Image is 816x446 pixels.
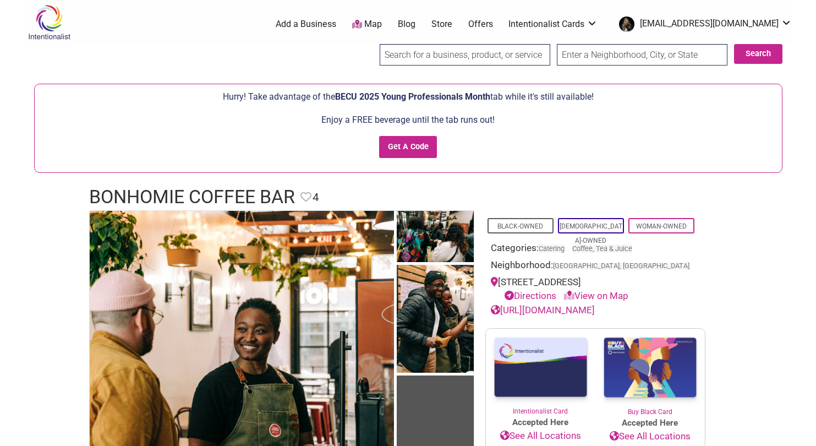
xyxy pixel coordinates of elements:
[491,304,595,316] a: [URL][DOMAIN_NAME]
[40,90,776,104] p: Hurry! Take advantage of the tab while it's still available!
[508,18,598,30] a: Intentionalist Cards
[398,18,415,30] a: Blog
[379,136,437,159] input: Get A Code
[636,222,687,230] a: Woman-Owned
[491,241,700,258] div: Categories:
[553,263,689,270] span: [GEOGRAPHIC_DATA], [GEOGRAPHIC_DATA]
[335,91,490,102] span: BECU 2025 Young Professionals Month
[40,113,776,127] p: Enjoy a FREE beverage until the tab runs out!
[486,329,595,416] a: Intentionalist Card
[557,44,727,66] input: Enter a Neighborhood, City, or State
[595,329,705,417] a: Buy Black Card
[564,290,628,301] a: View on Map
[486,429,595,443] a: See All Locations
[595,417,705,429] span: Accepted Here
[352,18,382,31] a: Map
[486,416,595,429] span: Accepted Here
[486,329,595,406] img: Intentionalist Card
[431,18,452,30] a: Store
[595,429,705,444] a: See All Locations
[276,18,336,30] a: Add a Business
[89,184,295,210] h1: Bonhomie Coffee Bar
[572,244,632,253] a: Coffee, Tea & Juice
[313,189,319,206] span: 4
[491,275,700,303] div: [STREET_ADDRESS]
[491,258,700,275] div: Neighborhood:
[539,244,565,253] a: Catering
[614,14,792,34] a: [EMAIL_ADDRESS][DOMAIN_NAME]
[614,14,792,34] li: jstampher@gmail.com
[734,44,782,64] button: Search
[595,329,705,407] img: Buy Black Card
[497,222,543,230] a: Black-Owned
[380,44,550,66] input: Search for a business, product, or service
[23,4,75,40] img: Intentionalist
[300,192,311,203] i: Favorite
[560,222,622,244] a: [DEMOGRAPHIC_DATA]-Owned
[468,18,493,30] a: Offers
[505,290,556,301] a: Directions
